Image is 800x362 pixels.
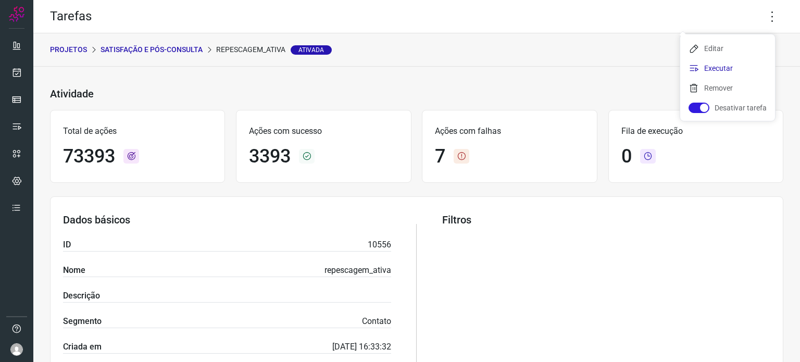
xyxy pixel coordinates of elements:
[680,99,775,116] li: Desativar tarefa
[291,45,332,55] span: Ativada
[621,145,632,168] h1: 0
[362,315,391,328] p: Contato
[63,239,71,251] label: ID
[101,44,203,55] p: Satisfação e Pós-Consulta
[435,125,584,138] p: Ações com falhas
[332,341,391,353] p: [DATE] 16:33:32
[249,125,398,138] p: Ações com sucesso
[50,9,92,24] h2: Tarefas
[63,264,85,277] label: Nome
[63,145,115,168] h1: 73393
[324,264,391,277] p: repescagem_ativa
[63,290,100,302] label: Descrição
[680,60,775,77] li: Executar
[680,40,775,57] li: Editar
[63,315,102,328] label: Segmento
[368,239,391,251] p: 10556
[442,214,770,226] h3: Filtros
[435,145,445,168] h1: 7
[10,343,23,356] img: avatar-user-boy.jpg
[63,214,391,226] h3: Dados básicos
[63,341,102,353] label: Criada em
[63,125,212,138] p: Total de ações
[50,44,87,55] p: PROJETOS
[621,125,770,138] p: Fila de execução
[216,44,332,55] p: repescagem_ativa
[249,145,291,168] h1: 3393
[9,6,24,22] img: Logo
[50,88,94,100] h3: Atividade
[680,80,775,96] li: Remover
